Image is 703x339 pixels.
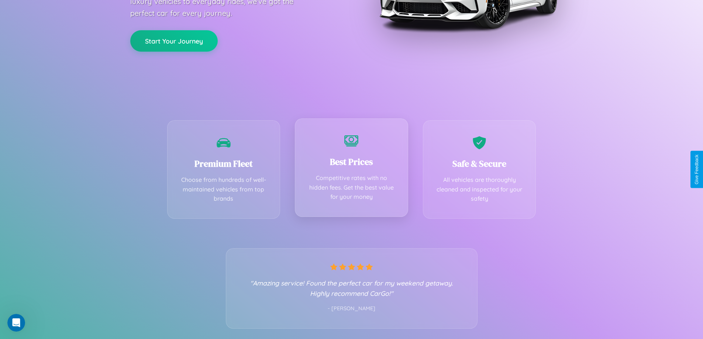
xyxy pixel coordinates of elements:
h3: Safe & Secure [434,158,525,170]
h3: Premium Fleet [179,158,269,170]
iframe: Intercom live chat [7,314,25,332]
p: Choose from hundreds of well-maintained vehicles from top brands [179,175,269,204]
p: Competitive rates with no hidden fees. Get the best value for your money [306,173,397,202]
p: "Amazing service! Found the perfect car for my weekend getaway. Highly recommend CarGo!" [241,278,462,298]
button: Start Your Journey [130,30,218,52]
p: All vehicles are thoroughly cleaned and inspected for your safety [434,175,525,204]
p: - [PERSON_NAME] [241,304,462,314]
h3: Best Prices [306,156,397,168]
div: Give Feedback [694,155,699,184]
